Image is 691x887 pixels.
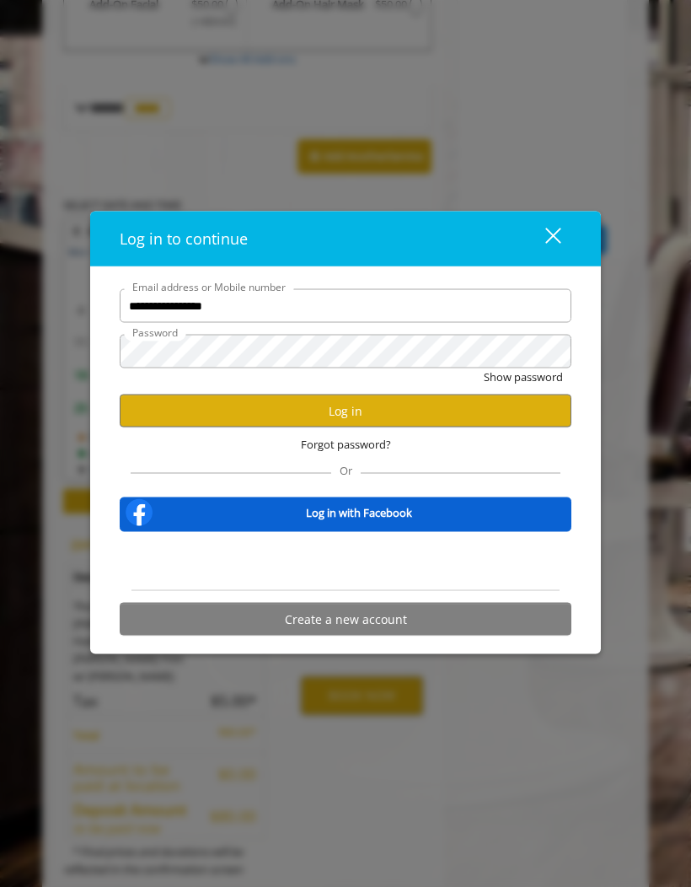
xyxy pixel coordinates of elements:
[120,228,248,249] span: Log in to continue
[484,368,563,386] button: Show password
[124,279,294,295] label: Email address or Mobile number
[306,503,412,521] b: Log in with Facebook
[122,496,156,530] img: facebook-logo
[120,289,571,323] input: Email address or Mobile number
[124,325,186,341] label: Password
[120,395,571,427] button: Log in
[301,436,391,454] span: Forgot password?
[526,226,560,251] div: close dialog
[120,335,571,368] input: Password
[514,222,571,256] button: close dialog
[260,543,431,580] iframe: Sign in with Google Button
[268,543,423,580] div: Sign in with Google. Opens in new tab
[331,463,361,478] span: Or
[120,603,571,636] button: Create a new account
